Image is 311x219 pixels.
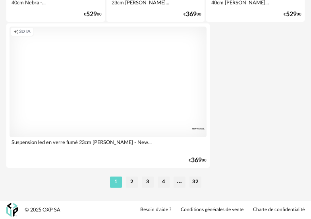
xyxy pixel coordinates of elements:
[184,12,201,17] div: € 00
[25,207,60,213] div: © 2025 OXP SA
[286,12,297,17] span: 529
[189,158,207,163] div: € 00
[140,207,171,213] a: Besoin d'aide ?
[186,12,197,17] span: 369
[84,12,102,17] div: € 00
[142,177,154,188] li: 3
[158,177,170,188] li: 4
[86,12,97,17] span: 529
[6,23,210,168] a: Creation icon 3D IA Suspension led en verre fumé 23cm [PERSON_NAME] - New... €36900
[253,207,305,213] a: Charte de confidentialité
[181,207,243,213] a: Conditions générales de vente
[189,177,201,188] li: 32
[19,29,31,35] span: 3D IA
[191,158,202,163] span: 369
[10,137,207,153] div: Suspension led en verre fumé 23cm [PERSON_NAME] - New...
[6,203,18,217] img: OXP
[110,177,122,188] li: 1
[14,29,18,35] span: Creation icon
[126,177,138,188] li: 2
[284,12,301,17] div: € 00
